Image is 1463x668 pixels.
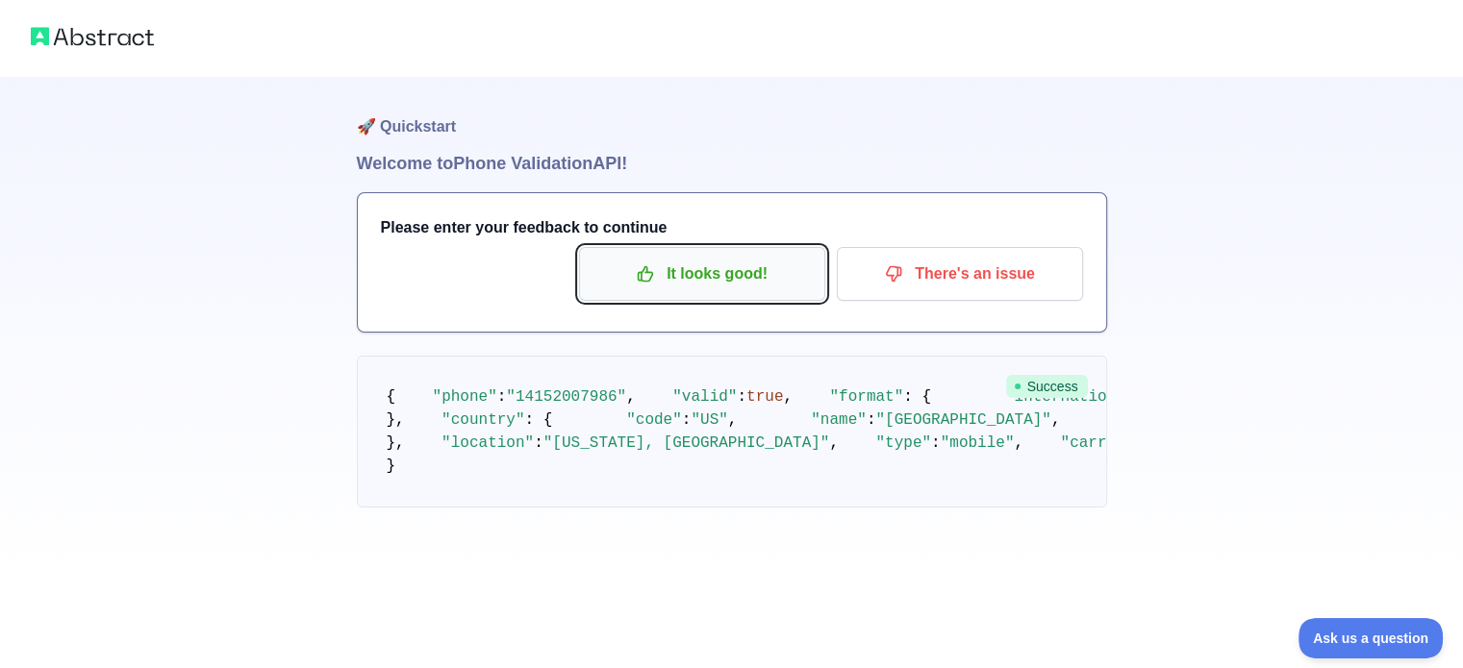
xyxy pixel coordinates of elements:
span: "format" [829,388,903,406]
img: Abstract logo [31,23,154,50]
iframe: Toggle Customer Support [1299,618,1444,658]
span: { [387,388,396,406]
h3: Please enter your feedback to continue [381,216,1083,239]
h1: Welcome to Phone Validation API! [357,150,1107,177]
span: "14152007986" [506,388,626,406]
span: , [1014,434,1023,452]
span: , [783,388,793,406]
span: "name" [811,411,867,429]
span: "country" [441,411,524,429]
p: There's an issue [851,258,1069,290]
span: , [728,411,738,429]
h1: 🚀 Quickstart [357,77,1107,150]
span: : [867,411,876,429]
span: "location" [441,434,534,452]
span: "valid" [672,388,737,406]
span: : [737,388,746,406]
span: "code" [626,411,682,429]
span: Success [1006,375,1088,398]
span: "mobile" [941,434,1015,452]
span: : { [903,388,931,406]
span: : { [525,411,553,429]
span: true [746,388,783,406]
span: "phone" [433,388,497,406]
span: "international" [1005,388,1144,406]
span: , [1051,411,1061,429]
span: : [682,411,692,429]
span: , [829,434,839,452]
button: There's an issue [837,247,1083,301]
span: "[GEOGRAPHIC_DATA]" [875,411,1050,429]
span: "type" [875,434,931,452]
span: , [626,388,636,406]
span: "US" [691,411,727,429]
span: : [534,434,543,452]
button: It looks good! [579,247,825,301]
span: : [497,388,507,406]
p: It looks good! [593,258,811,290]
span: "carrier" [1060,434,1143,452]
span: : [931,434,941,452]
span: "[US_STATE], [GEOGRAPHIC_DATA]" [543,434,830,452]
